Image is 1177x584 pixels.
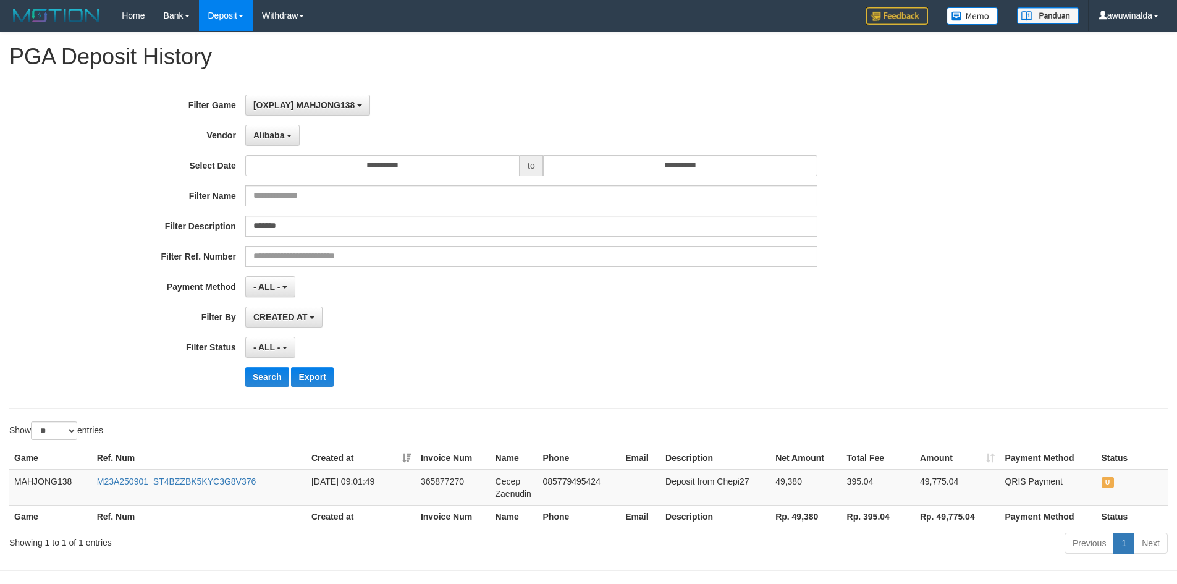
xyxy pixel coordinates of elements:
[9,6,103,25] img: MOTION_logo.png
[1000,505,1096,528] th: Payment Method
[1065,533,1114,554] a: Previous
[92,447,306,470] th: Ref. Num
[9,447,92,470] th: Game
[245,125,300,146] button: Alibaba
[416,505,491,528] th: Invoice Num
[1097,447,1168,470] th: Status
[1000,470,1096,506] td: QRIS Payment
[491,470,538,506] td: Cecep Zaenudin
[842,447,915,470] th: Total Fee
[416,470,491,506] td: 365877270
[253,342,281,352] span: - ALL -
[9,44,1168,69] h1: PGA Deposit History
[660,470,770,506] td: Deposit from Chepi27
[660,447,770,470] th: Description
[538,447,621,470] th: Phone
[245,337,295,358] button: - ALL -
[291,367,333,387] button: Export
[1000,447,1096,470] th: Payment Method
[9,421,103,440] label: Show entries
[97,476,256,486] a: M23A250901_ST4BZZBK5KYC3G8V376
[491,447,538,470] th: Name
[620,505,660,528] th: Email
[538,470,621,506] td: 085779495424
[770,470,842,506] td: 49,380
[92,505,306,528] th: Ref. Num
[306,447,416,470] th: Created at: activate to sort column ascending
[245,276,295,297] button: - ALL -
[245,307,323,328] button: CREATED AT
[915,470,1000,506] td: 49,775.04
[915,505,1000,528] th: Rp. 49,775.04
[947,7,998,25] img: Button%20Memo.svg
[491,505,538,528] th: Name
[245,95,370,116] button: [OXPLAY] MAHJONG138
[1102,477,1114,488] span: UNPAID
[770,505,842,528] th: Rp. 49,380
[253,282,281,292] span: - ALL -
[620,447,660,470] th: Email
[520,155,543,176] span: to
[253,100,355,110] span: [OXPLAY] MAHJONG138
[9,505,92,528] th: Game
[9,470,92,506] td: MAHJONG138
[253,312,308,322] span: CREATED AT
[842,505,915,528] th: Rp. 395.04
[306,470,416,506] td: [DATE] 09:01:49
[770,447,842,470] th: Net Amount
[866,7,928,25] img: Feedback.jpg
[9,531,481,549] div: Showing 1 to 1 of 1 entries
[1017,7,1079,24] img: panduan.png
[660,505,770,528] th: Description
[915,447,1000,470] th: Amount: activate to sort column ascending
[1134,533,1168,554] a: Next
[842,470,915,506] td: 395.04
[253,130,285,140] span: Alibaba
[306,505,416,528] th: Created at
[1097,505,1168,528] th: Status
[538,505,621,528] th: Phone
[31,421,77,440] select: Showentries
[1113,533,1134,554] a: 1
[416,447,491,470] th: Invoice Num
[245,367,289,387] button: Search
